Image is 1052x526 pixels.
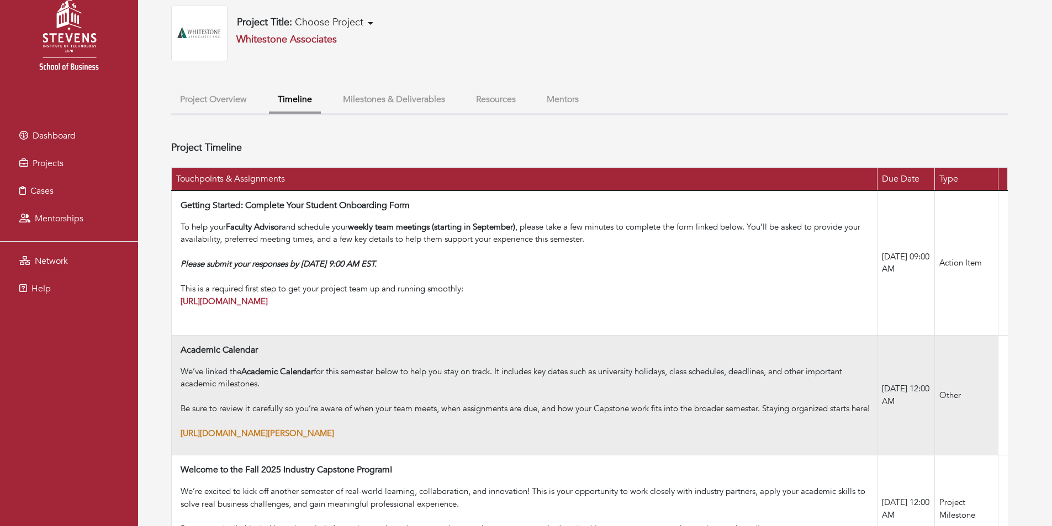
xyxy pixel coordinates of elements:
[334,88,454,111] button: Milestones & Deliverables
[181,258,377,269] em: Please submit your responses by [DATE] 9:00 AM EST.
[295,15,363,29] span: Choose Project
[538,88,588,111] button: Mentors
[171,5,228,61] img: whitestone-logo.webp
[3,250,135,272] a: Network
[35,212,83,225] span: Mentorships
[877,190,935,336] td: [DATE] 09:00 AM
[181,296,268,307] a: [URL][DOMAIN_NAME]
[171,142,242,154] h4: Project Timeline
[171,88,256,111] button: Project Overview
[181,465,392,475] h4: Welcome to the Fall 2025 Industry Capstone Program!
[237,15,292,29] b: Project Title:
[3,125,135,147] a: Dashboard
[934,167,998,190] th: Type
[181,200,410,211] h4: Getting Started: Complete Your Student Onboarding Form
[241,366,314,377] strong: Academic Calendar
[181,485,873,523] div: We’re excited to kick off another semester of real-world learning, collaboration, and innovation!...
[3,208,135,230] a: Mentorships
[181,345,258,355] h4: Academic Calendar
[467,88,525,111] button: Resources
[236,33,337,46] a: Whitestone Associates
[181,365,873,403] div: We’ve linked the for this semester below to help you stay on track. It includes key dates such as...
[3,180,135,202] a: Cases
[226,221,282,232] strong: Faculty Advisor
[33,130,76,142] span: Dashboard
[181,428,334,439] a: [URL][DOMAIN_NAME][PERSON_NAME]
[877,167,935,190] th: Due Date
[31,283,51,295] span: Help
[35,255,68,267] span: Network
[30,185,54,197] span: Cases
[172,167,877,190] th: Touchpoints & Assignments
[3,152,135,174] a: Projects
[33,157,64,169] span: Projects
[3,278,135,300] a: Help
[269,88,321,114] button: Timeline
[348,221,515,232] strong: weekly team meetings (starting in September)
[181,221,873,320] div: To help your and schedule your , please take a few minutes to complete the form linked below. You...
[234,16,377,29] button: Project Title: Choose Project
[181,402,873,440] div: Be sure to review it carefully so you’re aware of when your team meets, when assignments are due,...
[877,335,935,455] td: [DATE] 12:00 AM
[934,190,998,336] td: Action Item
[934,335,998,455] td: Other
